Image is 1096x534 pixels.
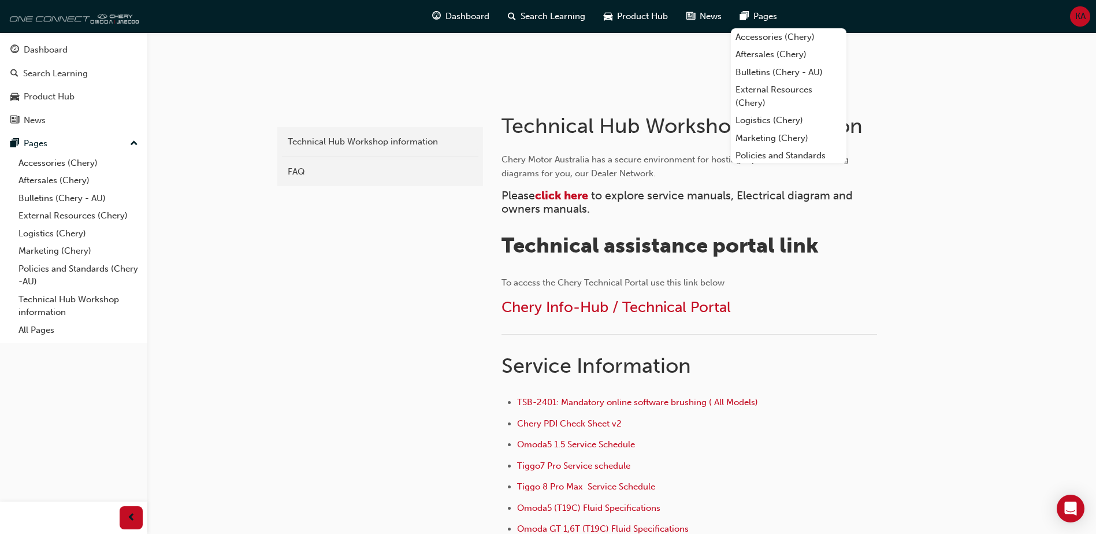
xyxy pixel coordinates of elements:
[521,10,585,23] span: Search Learning
[5,39,143,61] a: Dashboard
[501,353,691,378] span: Service Information
[731,81,846,112] a: External Resources (Chery)
[14,207,143,225] a: External Resources (Chery)
[517,418,622,429] a: Chery PDI Check Sheet v2
[617,10,668,23] span: Product Hub
[432,9,441,24] span: guage-icon
[740,9,749,24] span: pages-icon
[14,321,143,339] a: All Pages
[499,5,595,28] a: search-iconSearch Learning
[501,189,856,216] span: to explore service manuals, Electrical diagram and owners manuals.
[686,9,695,24] span: news-icon
[1070,6,1090,27] button: KA
[677,5,731,28] a: news-iconNews
[23,67,88,80] div: Search Learning
[5,133,143,154] button: Pages
[423,5,499,28] a: guage-iconDashboard
[508,9,516,24] span: search-icon
[14,154,143,172] a: Accessories (Chery)
[10,139,19,149] span: pages-icon
[5,86,143,107] a: Product Hub
[6,5,139,28] img: oneconnect
[731,64,846,81] a: Bulletins (Chery - AU)
[731,5,786,28] a: pages-iconPages
[731,28,846,46] a: Accessories (Chery)
[501,189,535,202] span: Please
[517,439,635,450] a: Omoda5 1.5 Service Schedule
[10,116,19,126] span: news-icon
[14,260,143,291] a: Policies and Standards (Chery -AU)
[445,10,489,23] span: Dashboard
[5,63,143,84] a: Search Learning
[604,9,612,24] span: car-icon
[731,147,846,177] a: Policies and Standards (Chery -AU)
[24,43,68,57] div: Dashboard
[14,291,143,321] a: Technical Hub Workshop information
[595,5,677,28] a: car-iconProduct Hub
[501,277,725,288] span: To access the Chery Technical Portal use this link below
[10,69,18,79] span: search-icon
[24,137,47,150] div: Pages
[731,112,846,129] a: Logistics (Chery)
[501,113,880,139] h1: Technical Hub Workshop information
[501,233,819,258] span: Technical assistance portal link
[14,190,143,207] a: Bulletins (Chery - AU)
[517,481,655,492] a: Tiggo 8 Pro Max Service Schedule
[127,511,136,525] span: prev-icon
[517,461,630,471] a: Tiggo7 Pro Service schedule
[517,503,660,513] a: Omoda5 (T19C) Fluid Specifications
[14,225,143,243] a: Logistics (Chery)
[517,524,689,534] a: Omoda GT 1,6T (T19C) Fluid Specifications
[1057,495,1084,522] div: Open Intercom Messenger
[10,45,19,55] span: guage-icon
[282,132,478,152] a: Technical Hub Workshop information
[700,10,722,23] span: News
[288,135,473,149] div: Technical Hub Workshop information
[5,110,143,131] a: News
[130,136,138,151] span: up-icon
[753,10,777,23] span: Pages
[535,189,588,202] a: click here
[731,129,846,147] a: Marketing (Chery)
[288,165,473,179] div: FAQ
[501,154,851,179] span: Chery Motor Australia has a secure environment for hosting repair manuals and wiring diagrams for...
[10,92,19,102] span: car-icon
[1075,10,1086,23] span: KA
[24,114,46,127] div: News
[24,90,75,103] div: Product Hub
[14,172,143,190] a: Aftersales (Chery)
[731,46,846,64] a: Aftersales (Chery)
[517,397,758,407] a: TSB-2401: Mandatory online software brushing ( All Models)
[501,298,731,316] a: Chery Info-Hub / Technical Portal
[14,242,143,260] a: Marketing (Chery)
[5,37,143,133] button: DashboardSearch LearningProduct HubNews
[282,162,478,182] a: FAQ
